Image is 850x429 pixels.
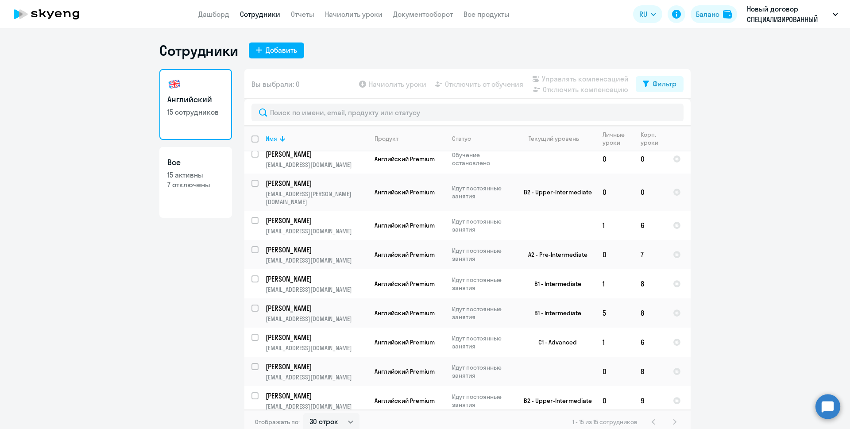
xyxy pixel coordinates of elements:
p: [EMAIL_ADDRESS][DOMAIN_NAME] [266,161,367,169]
p: 15 активны [167,170,224,180]
p: [PERSON_NAME] [266,332,366,342]
span: Английский Premium [375,367,435,375]
td: 8 [634,357,666,386]
p: 15 сотрудников [167,107,224,117]
div: Текущий уровень [520,135,595,143]
p: Идут постоянные занятия [452,393,513,409]
p: [PERSON_NAME] [266,149,366,159]
p: Идут постоянные занятия [452,184,513,200]
p: Идут постоянные занятия [452,363,513,379]
p: Идут постоянные занятия [452,305,513,321]
p: Обучение остановлено [452,151,513,167]
td: 0 [595,240,634,269]
p: [EMAIL_ADDRESS][DOMAIN_NAME] [266,256,367,264]
a: Отчеты [291,10,314,19]
p: 7 отключены [167,180,224,189]
a: [PERSON_NAME] [266,149,367,159]
span: Вы выбрали: 0 [251,79,300,89]
a: Документооборот [393,10,453,19]
a: [PERSON_NAME] [266,332,367,342]
td: 1 [595,269,634,298]
td: B2 - Upper-Intermediate [513,386,595,415]
span: Английский Premium [375,251,435,259]
button: Фильтр [636,76,684,92]
span: RU [639,9,647,19]
p: [EMAIL_ADDRESS][DOMAIN_NAME] [266,373,367,381]
div: Статус [452,135,471,143]
p: [PERSON_NAME] [266,362,366,371]
input: Поиск по имени, email, продукту или статусу [251,104,684,121]
p: Идут постоянные занятия [452,217,513,233]
div: Добавить [266,45,297,55]
p: Идут постоянные занятия [452,247,513,263]
p: Идут постоянные занятия [452,334,513,350]
div: Личные уроки [603,131,633,147]
td: 6 [634,211,666,240]
div: Имя [266,135,277,143]
div: Корп. уроки [641,131,665,147]
p: [PERSON_NAME] [266,274,366,284]
p: Новый договор СПЕЦИАЛИЗИРОВАННЫЙ ДЕПОЗИТАРИЙ ИНФИНИТУМ, СПЕЦИАЛИЗИРОВАННЫЙ ДЕПОЗИТАРИЙ ИНФИНИТУМ, АО [747,4,829,25]
td: C1 - Advanced [513,328,595,357]
div: Текущий уровень [529,135,579,143]
div: Личные уроки [603,131,627,147]
td: 1 [595,328,634,357]
td: 8 [634,298,666,328]
td: A2 - Pre-Intermediate [513,240,595,269]
td: 5 [595,298,634,328]
td: 0 [634,144,666,174]
p: [EMAIL_ADDRESS][DOMAIN_NAME] [266,286,367,294]
div: Продукт [375,135,444,143]
button: Новый договор СПЕЦИАЛИЗИРОВАННЫЙ ДЕПОЗИТАРИЙ ИНФИНИТУМ, СПЕЦИАЛИЗИРОВАННЫЙ ДЕПОЗИТАРИЙ ИНФИНИТУМ, АО [742,4,842,25]
h3: Все [167,157,224,168]
img: english [167,77,182,91]
span: 1 - 15 из 15 сотрудников [572,418,637,426]
p: [PERSON_NAME] [266,391,366,401]
div: Статус [452,135,513,143]
span: Английский Premium [375,155,435,163]
span: Английский Premium [375,221,435,229]
div: Имя [266,135,367,143]
a: [PERSON_NAME] [266,362,367,371]
span: Английский Premium [375,280,435,288]
div: Фильтр [653,78,676,89]
span: Отображать по: [255,418,300,426]
td: 0 [595,174,634,211]
h1: Сотрудники [159,42,238,59]
p: [EMAIL_ADDRESS][DOMAIN_NAME] [266,227,367,235]
a: Все15 активны7 отключены [159,147,232,218]
p: Идут постоянные занятия [452,276,513,292]
a: Сотрудники [240,10,280,19]
span: Английский Premium [375,397,435,405]
td: 8 [634,269,666,298]
a: [PERSON_NAME] [266,245,367,255]
p: [EMAIL_ADDRESS][DOMAIN_NAME] [266,402,367,410]
a: Начислить уроки [325,10,382,19]
td: B1 - Intermediate [513,298,595,328]
p: [PERSON_NAME] [266,245,366,255]
p: [PERSON_NAME] [266,216,366,225]
h3: Английский [167,94,224,105]
span: Английский Premium [375,188,435,196]
img: balance [723,10,732,19]
td: 0 [595,386,634,415]
a: Все продукты [464,10,510,19]
td: 0 [595,357,634,386]
td: 0 [634,174,666,211]
td: 7 [634,240,666,269]
div: Баланс [696,9,719,19]
p: [EMAIL_ADDRESS][PERSON_NAME][DOMAIN_NAME] [266,190,367,206]
a: Английский15 сотрудников [159,69,232,140]
a: [PERSON_NAME] [266,303,367,313]
p: [PERSON_NAME] [266,303,366,313]
button: Балансbalance [691,5,737,23]
div: Корп. уроки [641,131,660,147]
a: Дашборд [198,10,229,19]
a: [PERSON_NAME] [266,274,367,284]
td: 1 [595,211,634,240]
td: 9 [634,386,666,415]
a: [PERSON_NAME] [266,178,367,188]
td: B2 - Upper-Intermediate [513,174,595,211]
td: B1 - Intermediate [513,269,595,298]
